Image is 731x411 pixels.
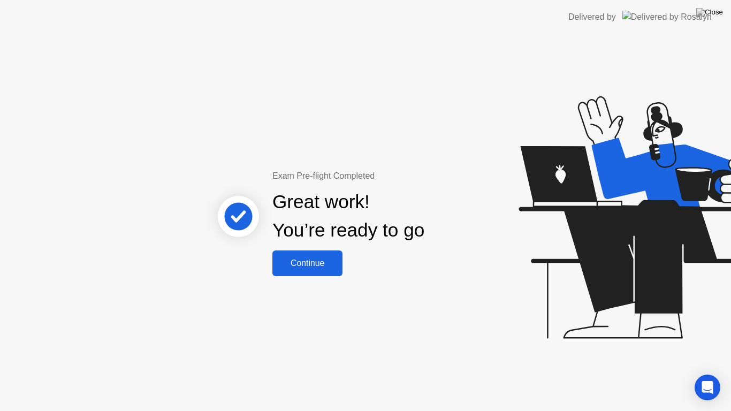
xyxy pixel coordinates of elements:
[272,250,342,276] button: Continue
[696,8,723,17] img: Close
[272,170,493,182] div: Exam Pre-flight Completed
[568,11,616,24] div: Delivered by
[272,188,424,245] div: Great work! You’re ready to go
[695,375,720,400] div: Open Intercom Messenger
[622,11,712,23] img: Delivered by Rosalyn
[276,258,339,268] div: Continue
